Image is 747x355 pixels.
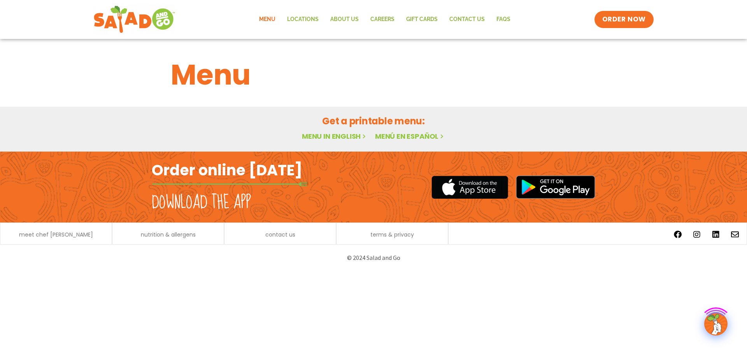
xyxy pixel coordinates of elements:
p: © 2024 Salad and Go [156,253,591,263]
img: google_play [516,175,595,199]
a: Locations [281,11,324,28]
img: new-SAG-logo-768×292 [93,4,175,35]
h1: Menu [171,54,576,96]
a: meet chef [PERSON_NAME] [19,232,93,237]
img: fork [152,182,307,186]
a: contact us [265,232,295,237]
a: About Us [324,11,365,28]
a: FAQs [491,11,516,28]
a: ORDER NOW [594,11,654,28]
nav: Menu [253,11,516,28]
h2: Download the app [152,192,251,214]
a: terms & privacy [370,232,414,237]
a: Contact Us [444,11,491,28]
h2: Order online [DATE] [152,161,302,180]
a: nutrition & allergens [141,232,196,237]
h2: Get a printable menu: [171,114,576,128]
a: Menú en español [375,131,445,141]
a: GIFT CARDS [400,11,444,28]
a: Careers [365,11,400,28]
a: Menu in English [302,131,367,141]
a: Menu [253,11,281,28]
img: appstore [431,175,508,200]
span: ORDER NOW [602,15,646,24]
